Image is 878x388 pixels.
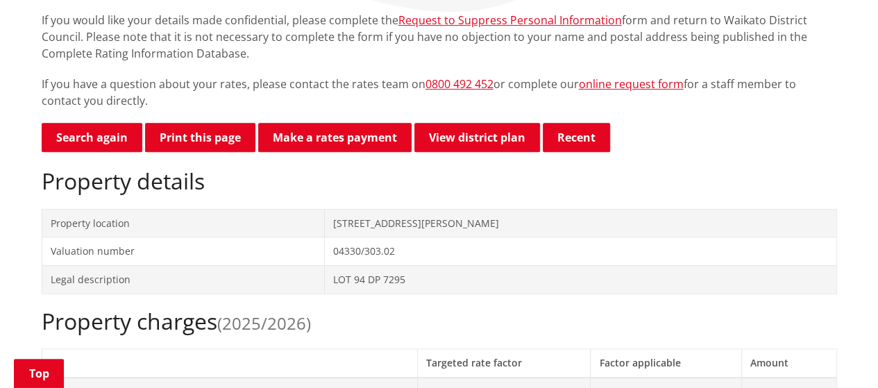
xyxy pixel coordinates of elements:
button: Recent [543,123,610,152]
td: Property location [42,209,325,237]
a: Make a rates payment [258,123,412,152]
th: Factor applicable [591,348,742,377]
a: Request to Suppress Personal Information [398,12,622,28]
button: Print this page [145,123,255,152]
td: [STREET_ADDRESS][PERSON_NAME] [325,209,836,237]
td: LOT 94 DP 7295 [325,265,836,294]
td: 04330/303.02 [325,237,836,266]
th: Targeted rate factor [417,348,591,377]
h2: Property charges [42,308,837,335]
iframe: Messenger Launcher [814,330,864,380]
a: online request form [579,76,684,92]
p: If you would like your details made confidential, please complete the form and return to Waikato ... [42,12,837,62]
td: Valuation number [42,237,325,266]
p: If you have a question about your rates, please contact the rates team on or complete our for a s... [42,76,837,109]
a: View district plan [414,123,540,152]
a: 0800 492 452 [425,76,493,92]
th: Amount [742,348,836,377]
h2: Property details [42,168,837,194]
a: Top [14,359,64,388]
td: Legal description [42,265,325,294]
a: Search again [42,123,142,152]
span: (2025/2026) [217,312,311,335]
